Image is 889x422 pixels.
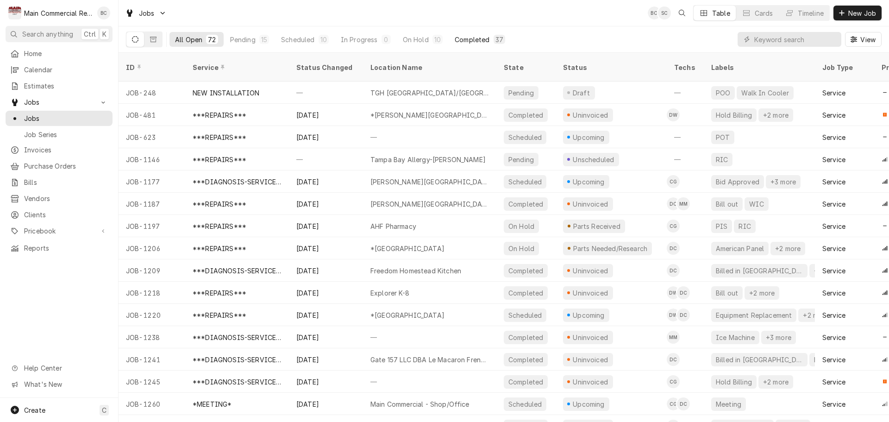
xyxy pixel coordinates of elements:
div: Uninvoiced [572,266,609,276]
div: Caleb Gorton's Avatar [667,175,680,188]
div: Upcoming [572,177,606,187]
div: Completed [507,288,544,298]
span: Help Center [24,363,107,373]
a: Home [6,46,113,61]
div: [DATE] [289,304,363,326]
div: Scheduled [507,177,543,187]
a: Bills [6,175,113,190]
div: Tampa Bay Allergy-[PERSON_NAME] [370,155,486,164]
button: Open search [675,6,689,20]
div: Uninvoiced [572,288,609,298]
div: Completed [507,266,544,276]
div: *[PERSON_NAME][GEOGRAPHIC_DATA] [370,110,489,120]
div: Uninvoiced [572,199,609,209]
div: DC [667,264,680,277]
div: On Hold [507,244,535,253]
div: JOB-481 [119,104,185,126]
div: CG [667,175,680,188]
div: Caleb Gorton's Avatar [667,375,680,388]
a: Job Series [6,127,113,142]
div: Meeting [715,399,742,409]
div: PIS [715,221,728,231]
span: Reports [24,243,108,253]
span: Home [24,49,108,58]
div: All Open [175,35,202,44]
div: CG [667,375,680,388]
div: Service [822,221,845,231]
div: JOB-1209 [119,259,185,282]
div: Caleb Gorton's Avatar [667,397,680,410]
div: Hold Billing [715,377,753,387]
a: Estimates [6,78,113,94]
a: Go to Jobs [121,6,170,21]
div: Pending [507,155,535,164]
div: Dorian Wertz's Avatar [667,309,680,321]
div: Walk In Cooler [740,88,789,98]
div: [PERSON_NAME][GEOGRAPHIC_DATA] [370,199,489,209]
div: Dylan Crawford's Avatar [677,309,690,321]
div: Job Type [822,63,867,72]
div: On Hold [507,221,535,231]
div: — [667,82,704,104]
div: Billed in [GEOGRAPHIC_DATA] [715,266,804,276]
div: SC [658,6,671,19]
div: [DATE] [289,393,363,415]
div: 10 [434,35,441,44]
div: JOB-1197 [119,215,185,237]
div: Caleb Gorton's Avatar [667,220,680,233]
span: Clients [24,210,108,220]
div: Timeline [798,8,824,18]
div: +2 more [748,288,776,298]
a: Calendar [6,62,113,77]
div: +2 more [774,244,801,253]
a: Go to Help Center [6,360,113,376]
div: Freedom Homestead Kitchen [370,266,461,276]
div: DC [667,197,680,210]
div: Service [193,63,280,72]
span: Purchase Orders [24,161,108,171]
div: JOB-623 [119,126,185,148]
div: Pending [507,88,535,98]
div: Table [712,8,730,18]
span: Search anything [22,29,73,39]
div: RIC [715,155,729,164]
div: Service [822,199,845,209]
div: JOB-1238 [119,326,185,348]
div: Service [822,266,845,276]
div: American Panel [715,244,765,253]
div: Service [822,399,845,409]
div: — [289,82,363,104]
div: Service [822,244,845,253]
span: New Job [846,8,878,18]
div: DC [677,286,690,299]
div: Service [822,310,845,320]
div: — [363,371,496,393]
span: Calendar [24,65,108,75]
div: Main Commercial - Shop/Office [370,399,470,409]
div: Bid Approved [715,177,760,187]
div: DC [667,242,680,255]
div: [DATE] [289,193,363,215]
div: Bill out [715,288,739,298]
div: Uninvoiced [572,355,609,365]
div: [PERSON_NAME][GEOGRAPHIC_DATA] [370,177,489,187]
span: K [102,29,106,39]
div: +2 more [813,266,840,276]
div: Main Commercial Refrigeration Service [24,8,92,18]
div: JOB-1245 [119,371,185,393]
div: JOB-1146 [119,148,185,170]
input: Keyword search [754,32,837,47]
span: Job Series [24,130,108,139]
div: Draft [571,88,591,98]
div: Dylan Crawford's Avatar [677,286,690,299]
div: Main Commercial Refrigeration Service's Avatar [8,6,21,19]
div: MM [677,197,690,210]
div: JOB-1260 [119,393,185,415]
div: [DATE] [289,348,363,371]
div: WIC [748,199,764,209]
div: [DATE] [289,259,363,282]
div: +2 more [762,110,789,120]
span: C [102,405,106,415]
span: Vendors [24,194,108,203]
div: +2 more [762,377,789,387]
